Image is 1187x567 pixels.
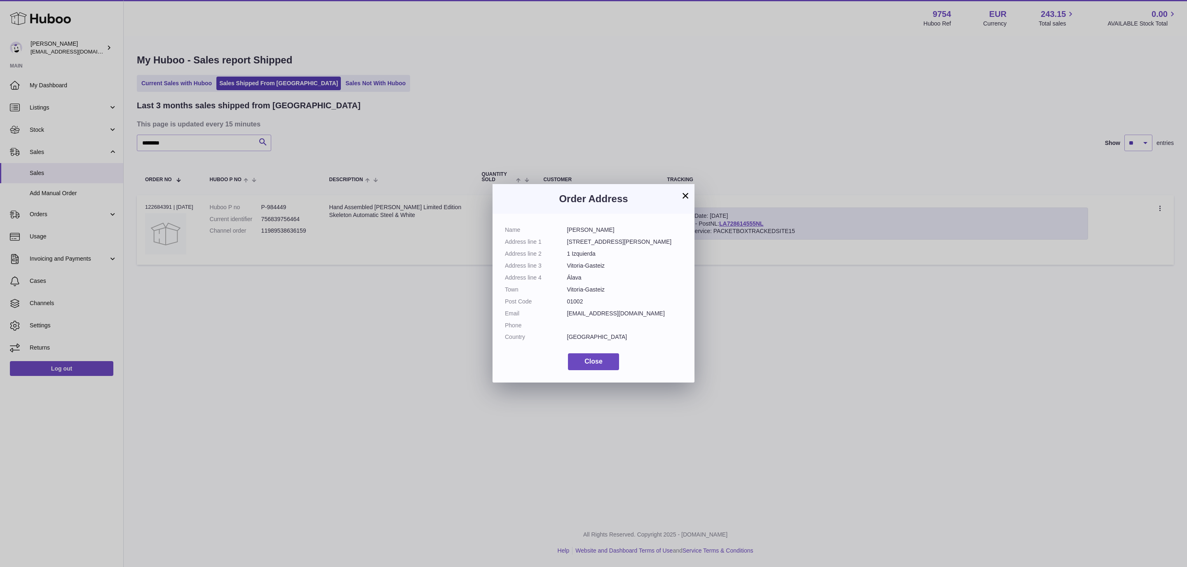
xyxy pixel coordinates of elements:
[505,322,567,329] dt: Phone
[680,191,690,201] button: ×
[505,286,567,294] dt: Town
[584,358,603,365] span: Close
[567,333,683,341] dd: [GEOGRAPHIC_DATA]
[505,250,567,258] dt: Address line 2
[567,298,683,306] dd: 01002
[505,310,567,317] dt: Email
[567,310,683,317] dd: [EMAIL_ADDRESS][DOMAIN_NAME]
[568,353,619,370] button: Close
[505,192,682,205] h3: Order Address
[505,298,567,306] dt: Post Code
[567,274,683,282] dd: Álava
[505,226,567,234] dt: Name
[567,238,683,246] dd: [STREET_ADDRESS][PERSON_NAME]
[505,274,567,282] dt: Address line 4
[505,333,567,341] dt: Country
[567,250,683,258] dd: 1 Izquierda
[567,262,683,270] dd: Vitoria-Gasteiz
[567,226,683,234] dd: [PERSON_NAME]
[505,238,567,246] dt: Address line 1
[567,286,683,294] dd: Vitoria-Gasteiz
[505,262,567,270] dt: Address line 3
